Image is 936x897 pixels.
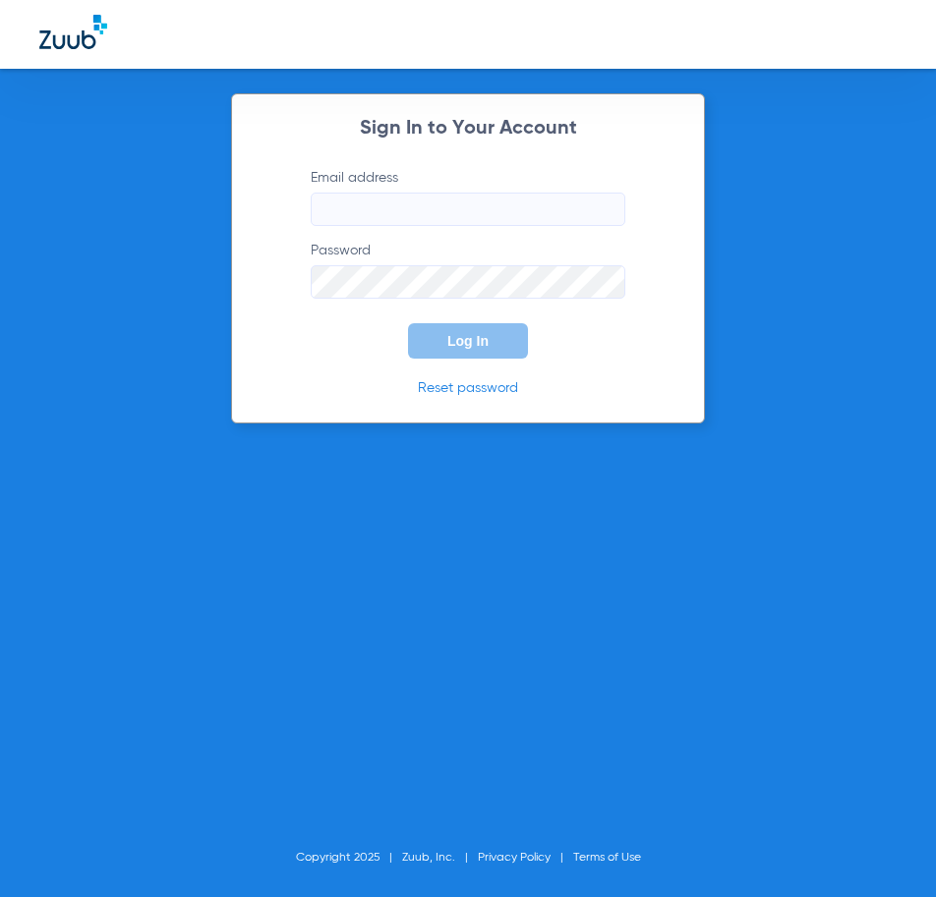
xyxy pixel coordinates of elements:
[311,241,625,299] label: Password
[296,848,402,868] li: Copyright 2025
[447,333,489,349] span: Log In
[478,852,551,864] a: Privacy Policy
[311,265,625,299] input: Password
[281,119,655,139] h2: Sign In to Your Account
[573,852,641,864] a: Terms of Use
[39,15,107,49] img: Zuub Logo
[418,381,518,395] a: Reset password
[408,323,528,359] button: Log In
[402,848,478,868] li: Zuub, Inc.
[311,193,625,226] input: Email address
[311,168,625,226] label: Email address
